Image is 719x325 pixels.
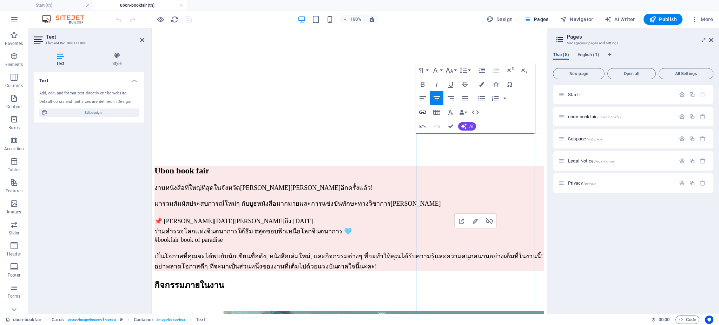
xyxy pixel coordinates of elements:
button: Underline (Ctrl+U) [444,77,457,91]
span: . preset-image-boxes-v3-border [67,316,117,324]
button: Font Size [444,63,457,77]
h3: Element #ed-988111000 [46,40,130,46]
button: Align Right [444,91,457,105]
span: Click to open page [568,180,596,186]
div: Remove [700,158,706,164]
div: Duplicate [689,158,695,164]
button: Increase Indent [475,63,489,77]
h6: Session time [651,316,670,324]
span: /ubon-bookfair [597,115,621,119]
button: Usercentrics [705,316,713,324]
span: Thai (5) [553,51,569,60]
p: Content [6,104,22,110]
span: Click to open page [568,136,602,141]
button: Code [675,316,699,324]
div: Duplicate [689,114,695,120]
h4: Text [34,52,90,67]
p: Columns [5,83,23,88]
button: Undo (Ctrl+Z) [416,119,429,133]
span: Design [487,16,513,23]
span: Click to select. Double-click to edit [134,316,153,324]
i: Reload page [171,15,179,24]
span: Publish [649,16,677,23]
button: AI Writer [602,14,638,25]
h3: Manage your pages and settings [567,40,699,46]
div: ubon-bookfair/ubon-bookfair [566,114,675,119]
span: AI Writer [605,16,635,23]
span: More [691,16,713,23]
button: Navigator [557,14,596,25]
span: / [579,93,580,97]
p: Forms [8,293,20,299]
span: Code [679,316,696,324]
button: All Settings [659,68,713,79]
h2: Text [46,34,144,40]
div: Language Tabs [553,52,713,65]
button: Line Height [458,63,471,77]
button: Data Bindings [458,105,468,119]
button: Special Characters [503,77,516,91]
div: Remove [700,114,706,120]
button: Ordered List [489,91,502,105]
button: 100% [340,15,365,24]
span: 00 00 [659,316,669,324]
div: Default colors and font sizes are defined in Design. [39,99,139,105]
button: New page [553,68,605,79]
div: Legal Notice/legal-notice [566,159,675,163]
div: Settings [679,92,685,98]
div: The startpage cannot be deleted [700,92,706,98]
button: reload [170,15,179,24]
button: Font Family [430,63,443,77]
span: /privacy [583,181,596,185]
p: Footer [8,272,20,278]
button: AI [458,122,476,131]
div: Subpage/subpage [566,137,675,141]
button: Paragraph Format [416,63,429,77]
div: Settings [679,114,685,120]
button: Italic (Ctrl+I) [430,77,443,91]
span: . image-boxes-box [156,316,185,324]
span: /subpage [587,137,602,141]
button: Confirm (Ctrl+⏎) [444,119,457,133]
button: Ordered List [502,91,508,105]
span: Open all [611,72,653,76]
div: Start/ [566,92,675,97]
button: Click here to leave preview mode and continue editing [156,15,165,24]
div: Duplicate [689,92,695,98]
span: All Settings [662,72,710,76]
button: Colors [475,77,488,91]
span: Pages [524,16,548,23]
i: On resize automatically adjust zoom level to fit chosen device. [369,16,375,22]
p: Header [7,251,21,257]
h4: ubon-bookfair (th) [93,1,187,9]
button: Align Left [416,91,429,105]
button: Unlink [483,214,496,228]
span: New page [556,72,601,76]
span: Click to open page [568,114,621,119]
span: Click to open page [568,158,614,164]
span: : [664,317,665,322]
button: Icons [489,77,502,91]
button: Unordered List [475,91,488,105]
button: Clear Formatting [444,105,457,119]
button: Edit design [39,108,139,117]
div: Settings [679,136,685,142]
button: Open Link [455,214,468,228]
button: Bold (Ctrl+B) [416,77,429,91]
div: Remove [700,180,706,186]
p: Accordion [4,146,24,152]
button: Align Justify [458,91,471,105]
button: Insert Table [430,105,443,119]
h6: 100% [350,15,362,24]
p: Features [6,188,22,194]
span: English (1) [578,51,599,60]
button: Redo (Ctrl+Shift+Z) [430,119,443,133]
span: Click to select. Double-click to edit [52,316,64,324]
button: HTML [469,105,482,119]
button: Pages [521,14,551,25]
button: Decrease Indent [489,63,503,77]
button: More [688,14,716,25]
p: Boxes [8,125,20,131]
span: /legal-notice [594,159,614,163]
div: Design (Ctrl+Alt+Y) [484,14,516,25]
